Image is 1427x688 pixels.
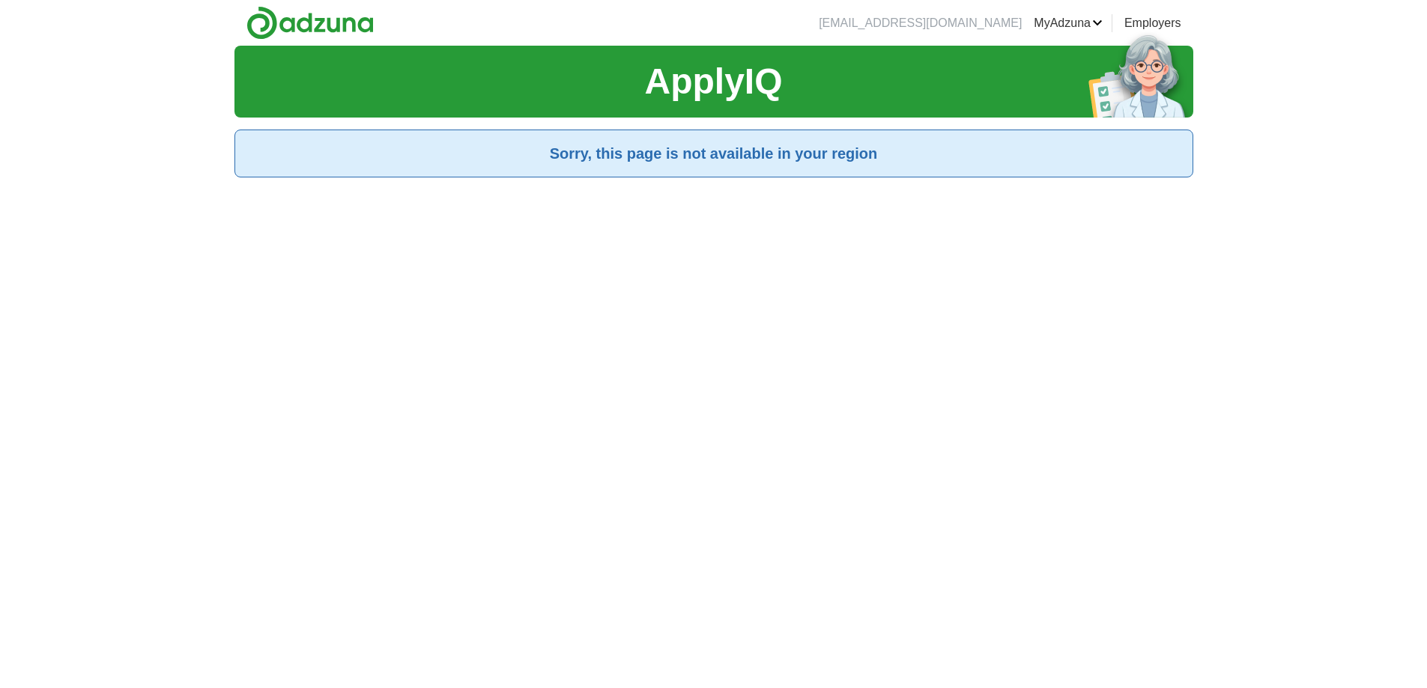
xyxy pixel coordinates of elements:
li: [EMAIL_ADDRESS][DOMAIN_NAME] [819,14,1022,32]
h2: Sorry, this page is not available in your region [247,142,1181,165]
a: Employers [1124,14,1181,32]
img: Adzuna logo [246,6,374,40]
h1: ApplyIQ [644,55,782,109]
a: MyAdzuna [1034,14,1103,32]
